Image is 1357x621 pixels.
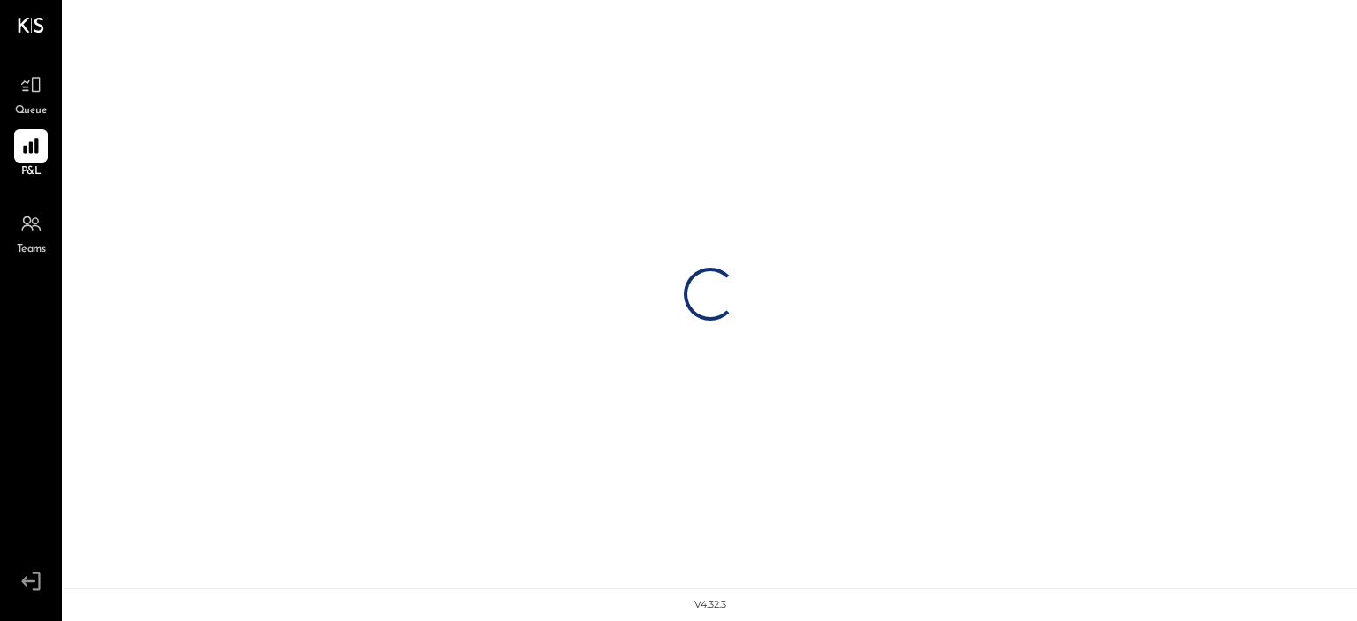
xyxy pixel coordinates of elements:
div: v 4.32.3 [694,598,726,612]
span: Teams [17,242,46,258]
span: Queue [15,103,48,119]
a: P&L [1,129,61,180]
a: Teams [1,207,61,258]
a: Queue [1,68,61,119]
span: P&L [21,164,42,180]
